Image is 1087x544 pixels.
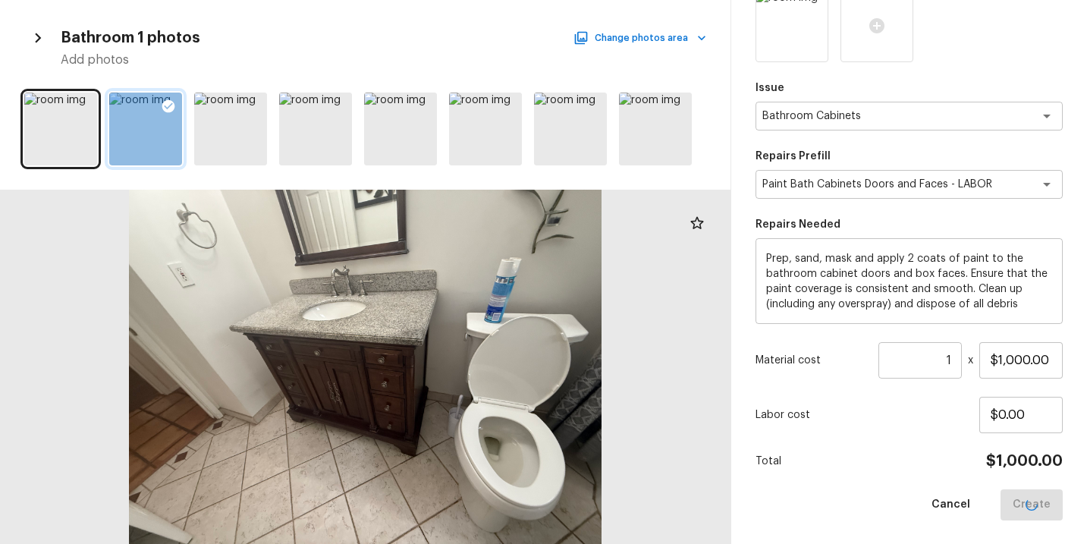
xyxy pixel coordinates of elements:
[1036,174,1057,195] button: Open
[1036,105,1057,127] button: Open
[756,407,979,423] p: Labor cost
[766,251,1052,312] textarea: Prep, sand, mask and apply 2 coats of paint to the bathroom cabinet doors and box faces. Ensure t...
[762,108,1013,124] textarea: Bathroom Cabinets
[756,149,1063,164] p: Repairs Prefill
[61,28,200,48] h4: Bathroom 1 photos
[756,353,872,368] p: Material cost
[61,52,706,68] h5: Add photos
[919,489,982,520] button: Cancel
[756,217,1063,232] p: Repairs Needed
[576,28,706,48] button: Change photos area
[756,342,1063,379] div: x
[756,80,1063,96] p: Issue
[986,451,1063,471] h4: $1,000.00
[762,177,1013,192] textarea: Paint Bath Cabinets Doors and Faces - LABOR ONLY
[756,454,781,469] p: Total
